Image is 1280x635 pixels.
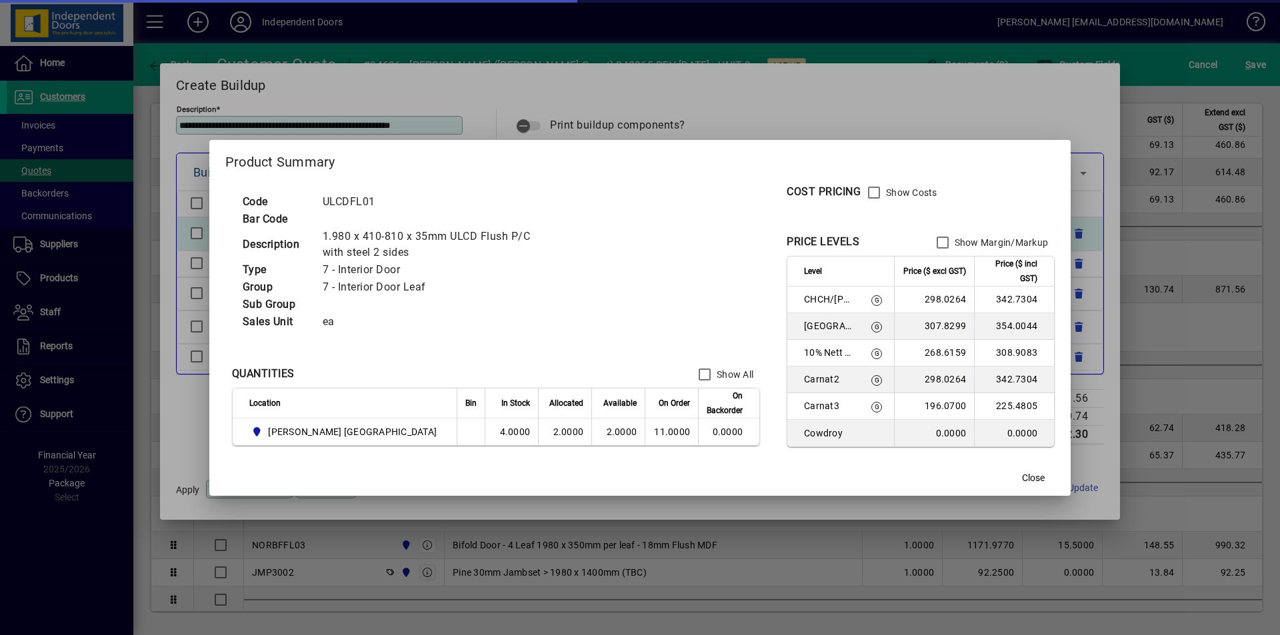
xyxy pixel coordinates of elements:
span: Carnat3 [804,399,853,412]
td: ea [316,313,559,330]
td: 225.4805 [974,393,1054,420]
td: Code [236,193,316,211]
span: On Order [659,396,690,410]
td: 2.0000 [591,418,645,445]
td: Type [236,261,316,279]
td: 0.0000 [698,418,759,445]
td: 342.7304 [974,287,1054,313]
span: CHCH/[PERSON_NAME] [804,293,853,306]
td: 1.980 x 410-810 x 35mm ULCD Flush P/C with steel 2 sides [316,228,559,261]
div: COST PRICING [787,184,861,200]
td: 298.0264 [894,287,974,313]
td: 298.0264 [894,366,974,393]
td: 0.0000 [974,420,1054,446]
span: Price ($ incl GST) [983,257,1037,286]
td: 308.9083 [974,340,1054,366]
td: 2.0000 [538,418,591,445]
span: Location [249,396,281,410]
span: Available [603,396,637,410]
div: QUANTITIES [232,366,295,382]
td: 7 - Interior Door [316,261,559,279]
span: Allocated [549,396,583,410]
span: Bin [465,396,477,410]
span: Close [1022,471,1045,485]
td: 4.0000 [485,418,538,445]
td: Description [236,228,316,261]
span: In Stock [501,396,530,410]
span: Carnat2 [804,372,853,386]
td: 307.8299 [894,313,974,340]
td: 268.6159 [894,340,974,366]
div: PRICE LEVELS [787,234,859,250]
h2: Product Summary [209,140,1071,179]
td: 0.0000 [894,420,974,446]
label: Show All [714,368,753,381]
button: Close [1012,466,1055,490]
span: [GEOGRAPHIC_DATA] [804,319,853,332]
td: 342.7304 [974,366,1054,393]
td: 354.0044 [974,313,1054,340]
td: 7 - Interior Door Leaf [316,279,559,296]
td: Bar Code [236,211,316,228]
td: Sales Unit [236,313,316,330]
span: Level [804,264,822,279]
td: Group [236,279,316,296]
span: Price ($ excl GST) [903,264,966,279]
td: Sub Group [236,296,316,313]
label: Show Costs [883,186,937,199]
td: 196.0700 [894,393,974,420]
span: 11.0000 [654,426,690,437]
span: On Backorder [707,388,743,418]
span: Cromwell Central Otago [249,424,442,440]
td: ULCDFL01 [316,193,559,211]
label: Show Margin/Markup [952,236,1049,249]
span: [PERSON_NAME] [GEOGRAPHIC_DATA] [268,425,437,438]
span: Cowdroy [804,426,853,440]
span: 10% Nett list [804,346,853,359]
